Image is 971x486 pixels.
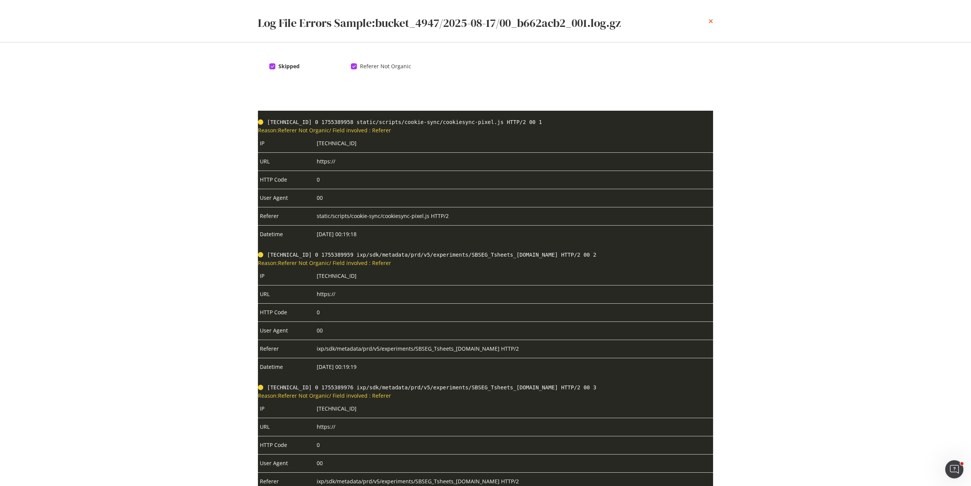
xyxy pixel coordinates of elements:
div: times [709,9,713,33]
span: Referer Not Organic [360,63,411,70]
span: / Field involved : Referer [329,127,391,134]
td: [DATE] 00:19:18 [315,225,713,243]
td: 0 [315,303,713,321]
td: URL [258,418,315,436]
td: IP [258,267,315,285]
td: 0 [315,171,713,189]
h2: Log File Errors Sample: bucket_4947/2025-08-17/00_b662acb2_001.log.gz [258,17,621,29]
td: Datetime [258,358,315,376]
td: ixp/sdk/metadata/prd/v5/experiments/SBSEG_Tsheets_[DOMAIN_NAME] HTTP/2 [315,340,713,358]
td: HTTP Code [258,436,315,454]
td: User Agent [258,454,315,472]
td: Referer [258,207,315,225]
td: 00 [315,189,713,207]
td: User Agent [258,189,315,207]
span: / Field involved : Referer [329,392,391,399]
span: Reason: Referer Not Organic [258,392,329,399]
td: HTTP Code [258,171,315,189]
td: [TECHNICAL_ID] [315,267,713,285]
td: static/scripts/cookie-sync/cookiesync-pixel.js HTTP/2 [315,207,713,225]
td: https:// [315,285,713,303]
iframe: Intercom live chat [945,460,963,478]
td: URL [258,285,315,303]
td: https:// [315,418,713,436]
span: / Field involved : Referer [329,259,391,267]
td: HTTP Code [258,303,315,321]
span: Reason: Referer Not Organic [258,259,329,267]
td: 00 [315,321,713,340]
td: URL [258,152,315,171]
td: IP [258,400,315,418]
td: IP [258,134,315,152]
span: Reason: Referer Not Organic [258,127,329,134]
td: [TECHNICAL_ID] [315,134,713,152]
td: User Agent [258,321,315,340]
td: [DATE] 00:19:19 [315,358,713,376]
td: Referer [258,340,315,358]
span: [TECHNICAL_ID] 0 1755389959 ixp/sdk/metadata/prd/v5/experiments/SBSEG_Tsheets_[DOMAIN_NAME] HTTP/... [267,252,596,258]
td: https:// [315,152,713,171]
td: 00 [315,454,713,472]
td: 0 [315,436,713,454]
span: Skipped [278,63,300,70]
td: [TECHNICAL_ID] [315,400,713,418]
span: [TECHNICAL_ID] 0 1755389958 static/scripts/cookie-sync/cookiesync-pixel.js HTTP/2 00 1 [267,119,542,125]
span: [TECHNICAL_ID] 0 1755389976 ixp/sdk/metadata/prd/v5/experiments/SBSEG_Tsheets_[DOMAIN_NAME] HTTP/... [267,384,596,390]
td: Datetime [258,225,315,243]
